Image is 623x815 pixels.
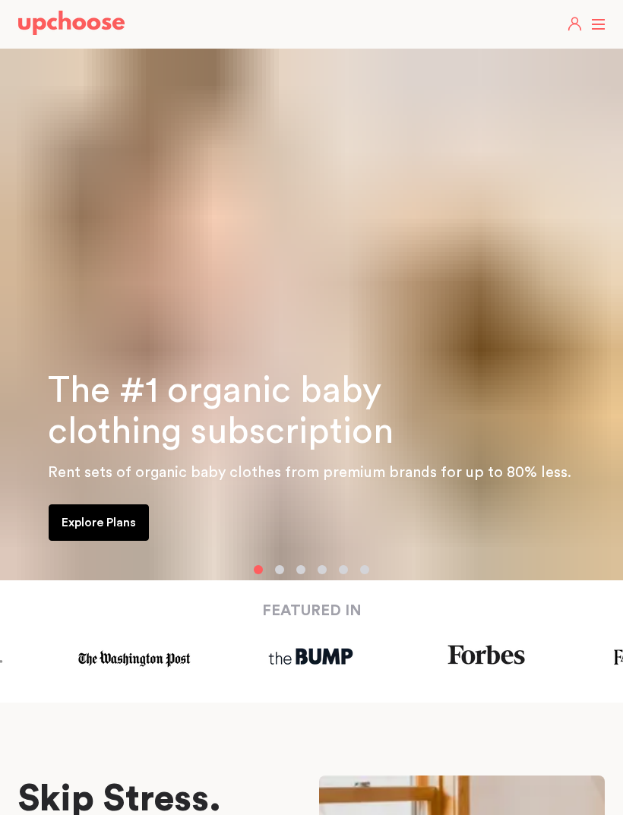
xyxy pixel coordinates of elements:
[62,513,136,532] p: Explore Plans
[49,504,149,541] a: Explore Plans
[48,460,605,485] p: Rent sets of organic baby clothes from premium brands for up to 80% less.
[48,372,394,450] span: The #1 organic baby clothing subscription
[18,11,125,35] img: UpChoose
[18,11,125,39] a: UpChoose
[262,603,362,618] strong: FEATURED IN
